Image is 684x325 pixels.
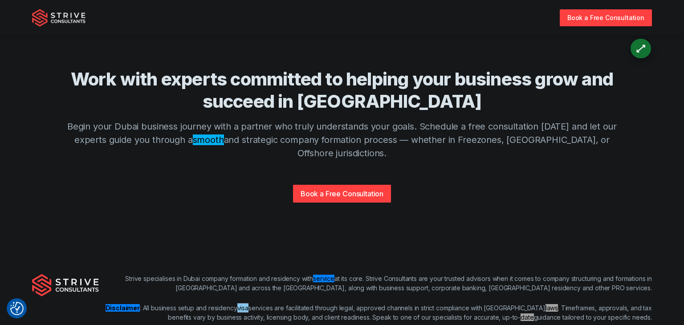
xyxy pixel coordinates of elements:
[99,274,652,292] p: Strive specialises in Dubai company formation and residency with at its core. Strive Consultants ...
[237,304,248,312] span: Category: GODOS Triggers, Term: "visa"
[193,134,224,145] span: Category: Recreational Drug Terms : Review for potential Recreational Drugs content, Term: "smooth"
[10,302,24,315] button: Consent Preferences
[560,9,652,26] a: Book a Free Consultation
[99,303,652,322] p: : All business setup and residency services are facilitated through legal, approved channels in s...
[57,68,627,113] h4: Work with experts committed to helping your business grow and succeed in [GEOGRAPHIC_DATA]
[521,313,533,321] span: Category: Unreliable Claims - Political, Term: "Date"
[313,275,334,282] span: Category: Others, Term: "service", Translation: "service"
[293,185,391,203] a: Book a Free Consultation
[546,304,558,312] span: Category: Political Candidate, Term: "Laws"
[632,40,649,57] div: ⟷
[106,304,140,312] span: Category: Others, Term: "disclaimer", Translation: "disclaimer"
[32,274,99,296] img: Strive Consultants
[57,120,627,160] p: Begin your Dubai business journey with a partner who truly understands your goals. Schedule a fre...
[10,302,24,315] img: Revisit consent button
[32,9,85,27] img: Strive Consultants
